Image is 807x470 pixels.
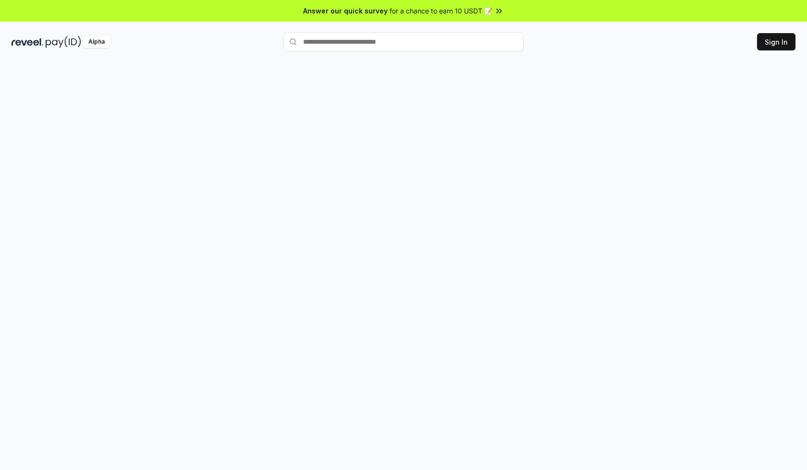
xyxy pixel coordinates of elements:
[46,36,81,48] img: pay_id
[12,36,44,48] img: reveel_dark
[303,6,388,16] span: Answer our quick survey
[757,33,795,50] button: Sign In
[83,36,110,48] div: Alpha
[390,6,492,16] span: for a chance to earn 10 USDT 📝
